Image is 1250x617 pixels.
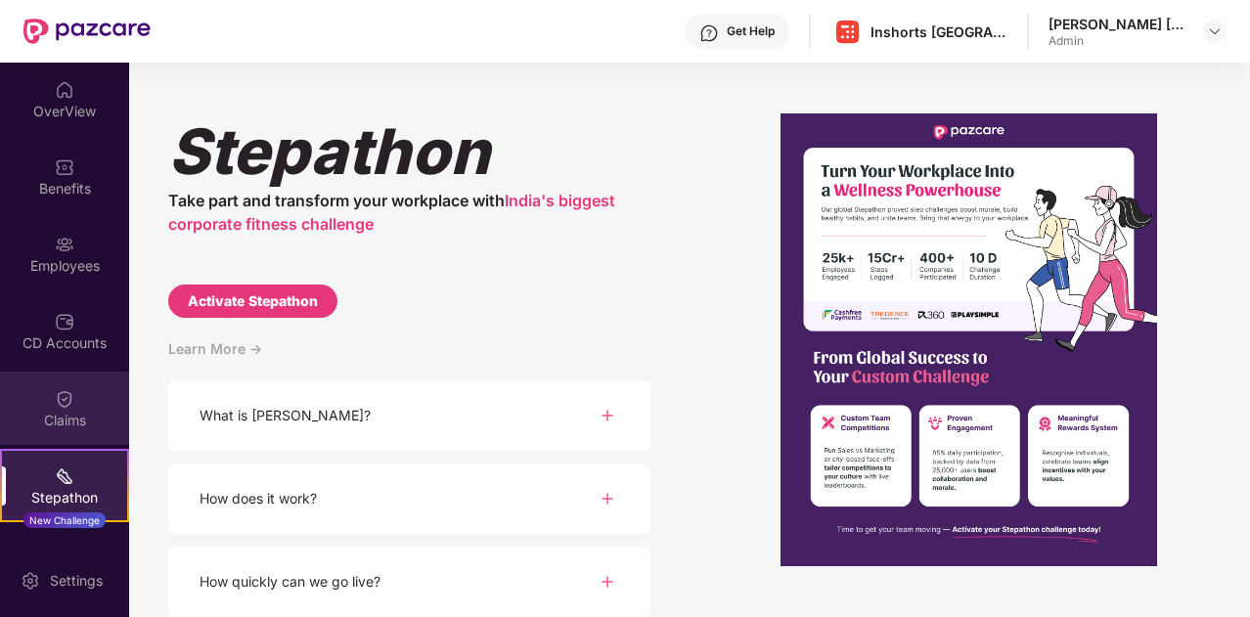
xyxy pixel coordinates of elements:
[55,389,74,409] img: svg+xml;base64,PHN2ZyBpZD0iQ2xhaW0iIHhtbG5zPSJodHRwOi8vd3d3LnczLm9yZy8yMDAwL3N2ZyIgd2lkdGg9IjIwIi...
[2,488,127,507] div: Stepathon
[55,312,74,331] img: svg+xml;base64,PHN2ZyBpZD0iQ0RfQWNjb3VudHMiIGRhdGEtbmFtZT0iQ0QgQWNjb3VudHMiIHhtbG5zPSJodHRwOi8vd3...
[727,23,775,39] div: Get Help
[699,23,719,43] img: svg+xml;base64,PHN2ZyBpZD0iSGVscC0zMngzMiIgeG1sbnM9Imh0dHA6Ly93d3cudzMub3JnLzIwMDAvc3ZnIiB3aWR0aD...
[168,189,650,236] div: Take part and transform your workplace with
[596,487,619,510] img: svg+xml;base64,PHN2ZyBpZD0iUGx1cy0zMngzMiIgeG1sbnM9Imh0dHA6Ly93d3cudzMub3JnLzIwMDAvc3ZnIiB3aWR0aD...
[23,512,106,528] div: New Challenge
[596,570,619,594] img: svg+xml;base64,PHN2ZyBpZD0iUGx1cy0zMngzMiIgeG1sbnM9Imh0dHA6Ly93d3cudzMub3JnLzIwMDAvc3ZnIiB3aWR0aD...
[188,290,318,312] div: Activate Stepathon
[200,488,317,509] div: How does it work?
[55,466,74,486] img: svg+xml;base64,PHN2ZyB4bWxucz0iaHR0cDovL3d3dy53My5vcmcvMjAwMC9zdmciIHdpZHRoPSIyMSIgaGVpZ2h0PSIyMC...
[1049,33,1185,49] div: Admin
[200,405,371,426] div: What is [PERSON_NAME]?
[833,18,862,46] img: Inshorts%20Logo.png
[871,22,1007,41] div: Inshorts [GEOGRAPHIC_DATA] Advertising And Services Private Limited
[1207,23,1223,39] img: svg+xml;base64,PHN2ZyBpZD0iRHJvcGRvd24tMzJ4MzIiIHhtbG5zPSJodHRwOi8vd3d3LnczLm9yZy8yMDAwL3N2ZyIgd2...
[200,571,380,593] div: How quickly can we go live?
[1049,15,1185,33] div: [PERSON_NAME] [PERSON_NAME]
[55,157,74,177] img: svg+xml;base64,PHN2ZyBpZD0iQmVuZWZpdHMiIHhtbG5zPSJodHRwOi8vd3d3LnczLm9yZy8yMDAwL3N2ZyIgd2lkdGg9Ij...
[168,113,650,189] div: Stepathon
[168,337,650,380] div: Learn More ->
[55,235,74,254] img: svg+xml;base64,PHN2ZyBpZD0iRW1wbG95ZWVzIiB4bWxucz0iaHR0cDovL3d3dy53My5vcmcvMjAwMC9zdmciIHdpZHRoPS...
[23,19,151,44] img: New Pazcare Logo
[596,404,619,427] img: svg+xml;base64,PHN2ZyBpZD0iUGx1cy0zMngzMiIgeG1sbnM9Imh0dHA6Ly93d3cudzMub3JnLzIwMDAvc3ZnIiB3aWR0aD...
[55,80,74,100] img: svg+xml;base64,PHN2ZyBpZD0iSG9tZSIgeG1sbnM9Imh0dHA6Ly93d3cudzMub3JnLzIwMDAvc3ZnIiB3aWR0aD0iMjAiIG...
[44,571,109,591] div: Settings
[21,571,40,591] img: svg+xml;base64,PHN2ZyBpZD0iU2V0dGluZy0yMHgyMCIgeG1sbnM9Imh0dHA6Ly93d3cudzMub3JnLzIwMDAvc3ZnIiB3aW...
